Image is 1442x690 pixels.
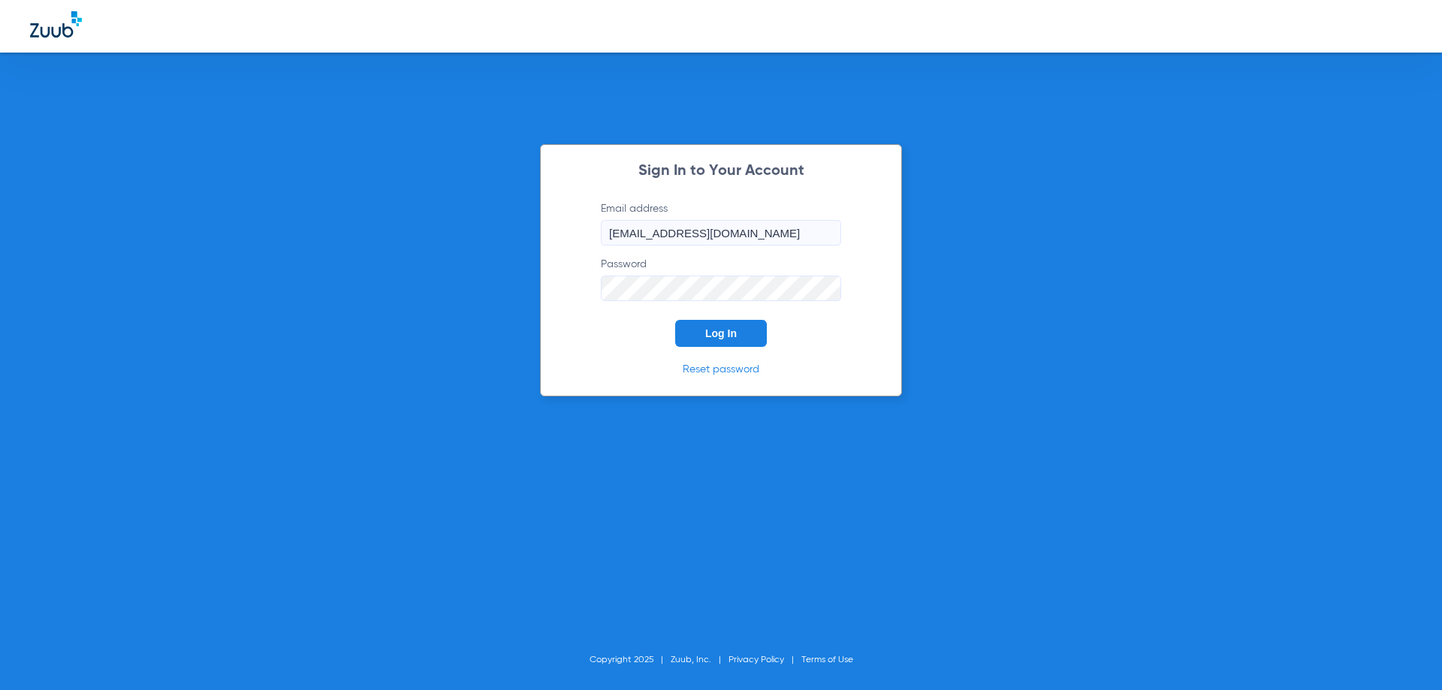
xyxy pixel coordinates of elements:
[601,201,841,246] label: Email address
[30,11,82,38] img: Zuub Logo
[590,652,671,667] li: Copyright 2025
[601,257,841,301] label: Password
[578,164,864,179] h2: Sign In to Your Account
[683,364,759,375] a: Reset password
[675,320,767,347] button: Log In
[705,327,737,339] span: Log In
[671,652,729,667] li: Zuub, Inc.
[801,655,853,664] a: Terms of Use
[729,655,784,664] a: Privacy Policy
[601,276,841,301] input: Password
[601,220,841,246] input: Email address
